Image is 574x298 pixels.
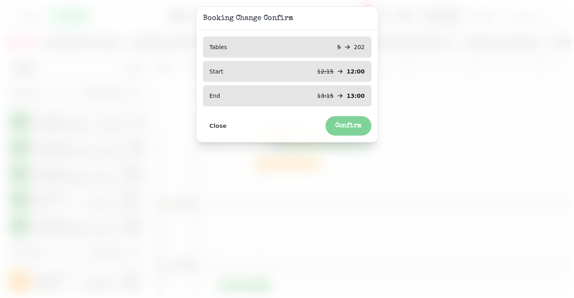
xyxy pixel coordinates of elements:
p: End [210,92,220,100]
p: 13:00 [347,92,365,100]
button: Close [203,121,234,131]
p: 12:00 [347,67,365,76]
p: Start [210,67,223,76]
span: Confirm [335,123,362,129]
p: 5 [337,43,341,51]
p: Tables [210,43,227,51]
span: Close [210,123,227,129]
p: 12:15 [317,67,334,76]
h3: Booking Change Confirm [203,13,371,23]
p: 202 [354,43,365,51]
button: Confirm [325,116,371,136]
p: 13:15 [317,92,334,100]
